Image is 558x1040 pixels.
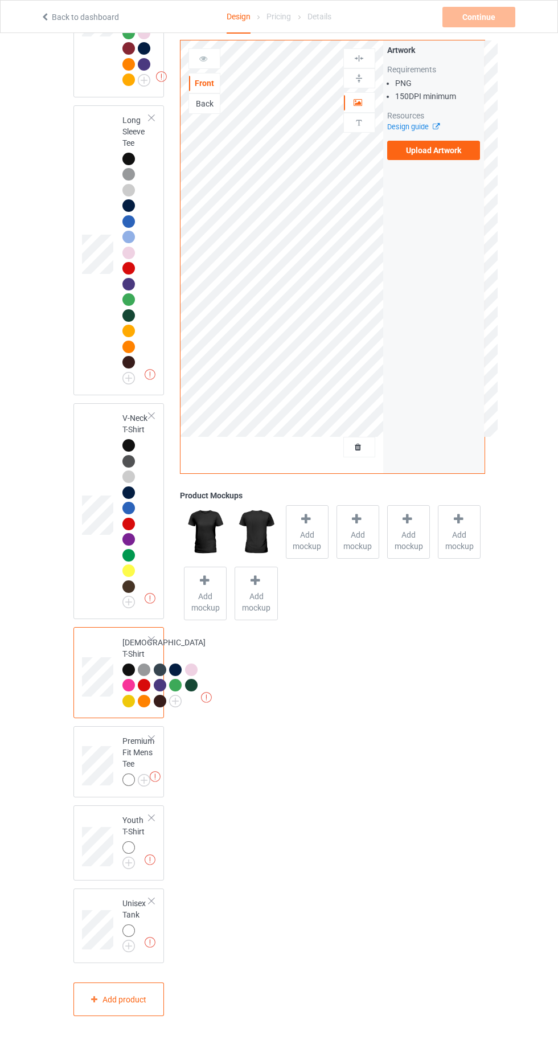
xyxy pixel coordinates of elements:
[73,726,165,797] div: Premium Fit Mens Tee
[138,74,150,87] img: svg+xml;base64,PD94bWwgdmVyc2lvbj0iMS4wIiBlbmNvZGluZz0iVVRGLTgiPz4KPHN2ZyB3aWR0aD0iMjJweCIgaGVpZ2...
[122,412,150,604] div: V-Neck T-Shirt
[235,591,277,613] span: Add mockup
[40,13,119,22] a: Back to dashboard
[122,114,150,380] div: Long Sleeve Tee
[354,73,364,84] img: svg%3E%0A
[286,505,329,559] div: Add mockup
[145,937,155,948] img: exclamation icon
[227,1,251,34] div: Design
[286,529,328,552] span: Add mockup
[387,110,481,121] div: Resources
[387,64,481,75] div: Requirements
[180,490,485,501] div: Product Mockups
[438,505,481,559] div: Add mockup
[354,53,364,64] img: svg%3E%0A
[184,567,227,620] div: Add mockup
[145,593,155,604] img: exclamation icon
[266,1,291,32] div: Pricing
[156,71,167,82] img: exclamation icon
[150,771,161,782] img: exclamation icon
[337,505,379,559] div: Add mockup
[387,122,439,131] a: Design guide
[189,77,220,89] div: Front
[395,91,481,102] li: 150 DPI minimum
[387,141,481,160] label: Upload Artwork
[354,117,364,128] img: svg%3E%0A
[235,567,277,620] div: Add mockup
[235,505,277,559] img: regular.jpg
[73,627,165,718] div: [DEMOGRAPHIC_DATA] T-Shirt
[388,529,429,552] span: Add mockup
[73,403,165,619] div: V-Neck T-Shirt
[122,857,135,869] img: svg+xml;base64,PD94bWwgdmVyc2lvbj0iMS4wIiBlbmNvZGluZz0iVVRGLTgiPz4KPHN2ZyB3aWR0aD0iMjJweCIgaGVpZ2...
[122,596,135,608] img: svg+xml;base64,PD94bWwgdmVyc2lvbj0iMS4wIiBlbmNvZGluZz0iVVRGLTgiPz4KPHN2ZyB3aWR0aD0iMjJweCIgaGVpZ2...
[122,735,154,785] div: Premium Fit Mens Tee
[169,695,182,707] img: svg+xml;base64,PD94bWwgdmVyc2lvbj0iMS4wIiBlbmNvZGluZz0iVVRGLTgiPz4KPHN2ZyB3aWR0aD0iMjJweCIgaGVpZ2...
[307,1,331,32] div: Details
[122,372,135,384] img: svg+xml;base64,PD94bWwgdmVyc2lvbj0iMS4wIiBlbmNvZGluZz0iVVRGLTgiPz4KPHN2ZyB3aWR0aD0iMjJweCIgaGVpZ2...
[73,105,165,395] div: Long Sleeve Tee
[184,591,226,613] span: Add mockup
[395,77,481,89] li: PNG
[184,505,227,559] img: regular.jpg
[387,505,430,559] div: Add mockup
[73,982,165,1016] div: Add product
[73,888,165,964] div: Unisex Tank
[337,529,379,552] span: Add mockup
[122,637,206,707] div: [DEMOGRAPHIC_DATA] T-Shirt
[138,774,150,787] img: svg+xml;base64,PD94bWwgdmVyc2lvbj0iMS4wIiBlbmNvZGluZz0iVVRGLTgiPz4KPHN2ZyB3aWR0aD0iMjJweCIgaGVpZ2...
[122,940,135,952] img: svg+xml;base64,PD94bWwgdmVyc2lvbj0iMS4wIiBlbmNvZGluZz0iVVRGLTgiPz4KPHN2ZyB3aWR0aD0iMjJweCIgaGVpZ2...
[387,44,481,56] div: Artwork
[189,98,220,109] div: Back
[73,805,165,881] div: Youth T-Shirt
[122,814,150,866] div: Youth T-Shirt
[145,854,155,865] img: exclamation icon
[438,529,480,552] span: Add mockup
[122,898,150,949] div: Unisex Tank
[145,369,155,380] img: exclamation icon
